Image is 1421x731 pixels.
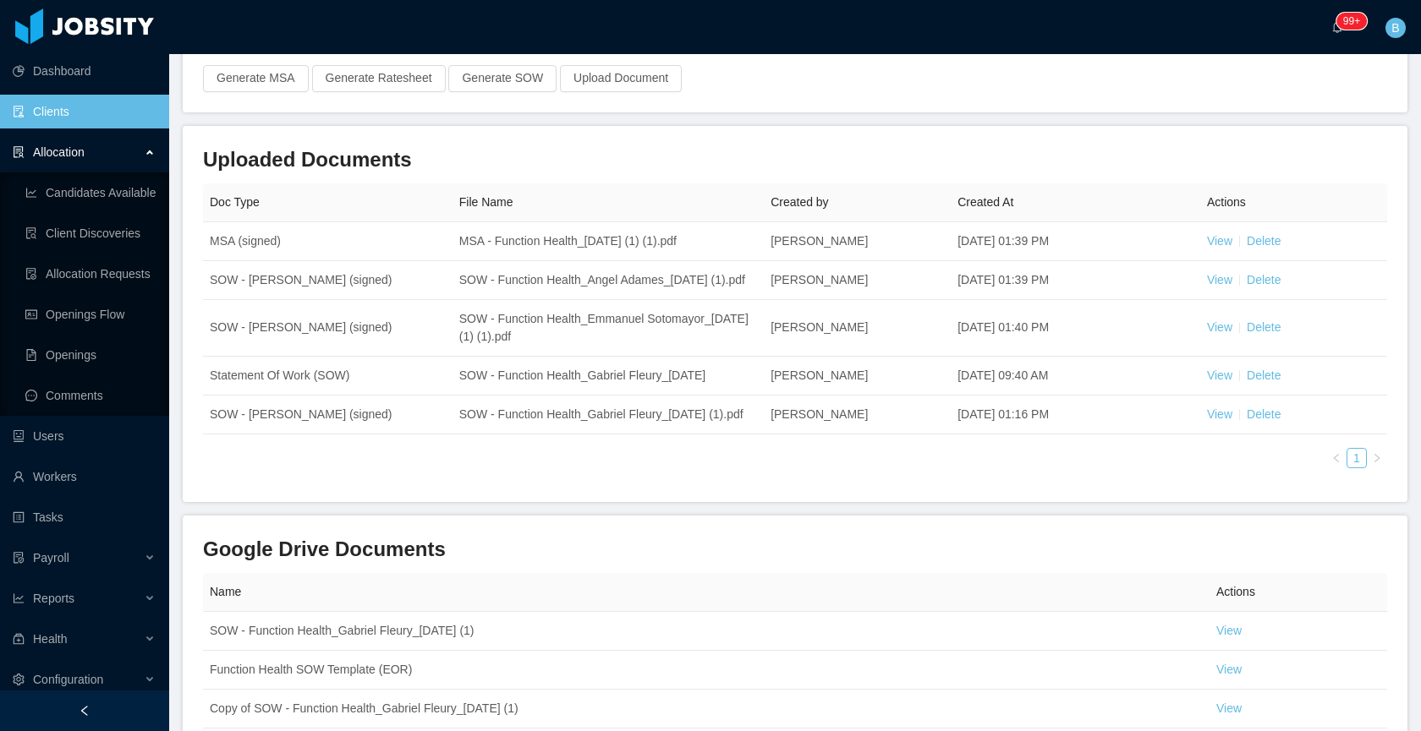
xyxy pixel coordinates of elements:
[1247,234,1281,248] a: Delete
[13,419,156,453] a: icon: robotUsers
[951,396,1200,434] td: [DATE] 01:16 PM
[210,195,260,209] span: Doc Type
[1216,701,1242,715] a: View
[25,176,156,210] a: icon: line-chartCandidates Available
[13,460,156,494] a: icon: userWorkers
[25,379,156,412] a: icon: messageComments
[1391,18,1399,38] span: B
[203,612,1210,651] td: SOW - Function Health_Gabriel Fleury_[DATE] (1)
[453,261,764,300] td: SOW - Function Health_Angel Adames_[DATE] (1).pdf
[1216,624,1242,637] a: View
[453,222,764,261] td: MSA - Function Health_[DATE] (1) (1).pdf
[1216,663,1242,676] a: View
[1247,273,1281,286] a: Delete
[25,257,156,291] a: icon: file-doneAllocation Requests
[203,222,453,261] td: MSA (signed)
[1367,448,1387,468] li: Next Page
[312,65,446,92] button: Generate Ratesheet
[33,673,103,686] span: Configuration
[459,195,513,209] span: File Name
[1247,368,1281,382] a: Delete
[951,357,1200,396] td: [DATE] 09:40 AM
[764,300,951,357] td: [PERSON_NAME]
[1331,21,1343,33] i: icon: bell
[203,146,1387,173] h3: Uploaded Documents
[453,396,764,434] td: SOW - Function Health_Gabriel Fleury_[DATE] (1).pdf
[1247,320,1281,334] a: Delete
[1347,449,1366,467] a: 1
[25,216,156,250] a: icon: file-searchClient Discoveries
[764,222,951,261] td: [PERSON_NAME]
[13,633,25,645] i: icon: medicine-box
[1247,407,1281,421] a: Delete
[453,300,764,357] td: SOW - Function Health_Emmanuel Sotomayor_[DATE] (1) (1).pdf
[1207,320,1232,334] a: View
[1207,195,1246,209] span: Actions
[453,357,764,396] td: SOW - Function Health_Gabriel Fleury_[DATE]
[13,146,25,158] i: icon: solution
[13,54,156,88] a: icon: pie-chartDashboard
[1207,407,1232,421] a: View
[957,195,1013,209] span: Created At
[764,357,951,396] td: [PERSON_NAME]
[1372,453,1382,463] i: icon: right
[203,651,1210,690] td: Function Health SOW Template (EOR)
[951,222,1200,261] td: [DATE] 01:39 PM
[560,65,682,92] button: Upload Document
[203,396,453,434] td: SOW - [PERSON_NAME] (signed)
[1347,448,1367,468] li: 1
[13,552,25,564] i: icon: file-protect
[203,357,453,396] td: Statement Of Work (SOW)
[203,690,1210,728] td: Copy of SOW - Function Health_Gabriel Fleury_[DATE] (1)
[13,592,25,604] i: icon: line-chart
[1216,585,1255,598] span: Actions
[33,632,67,646] span: Health
[951,261,1200,300] td: [DATE] 01:39 PM
[1331,453,1341,463] i: icon: left
[13,500,156,534] a: icon: profileTasks
[33,551,69,565] span: Payroll
[13,95,156,128] a: icon: auditClients
[210,585,241,598] span: Name
[203,300,453,357] td: SOW - [PERSON_NAME] (signed)
[764,261,951,300] td: [PERSON_NAME]
[33,592,74,605] span: Reports
[33,145,85,159] span: Allocation
[13,674,25,685] i: icon: setting
[1336,13,1367,30] sup: 245
[448,65,557,92] button: Generate SOW
[1326,448,1347,468] li: Previous Page
[25,297,156,331] a: icon: idcardOpenings Flow
[1207,273,1232,286] a: View
[1207,234,1232,248] a: View
[203,65,309,92] button: Generate MSA
[1207,368,1232,382] a: View
[203,261,453,300] td: SOW - [PERSON_NAME] (signed)
[771,195,828,209] span: Created by
[951,300,1200,357] td: [DATE] 01:40 PM
[764,396,951,434] td: [PERSON_NAME]
[203,536,1387,563] h3: Google Drive Documents
[25,338,156,372] a: icon: file-textOpenings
